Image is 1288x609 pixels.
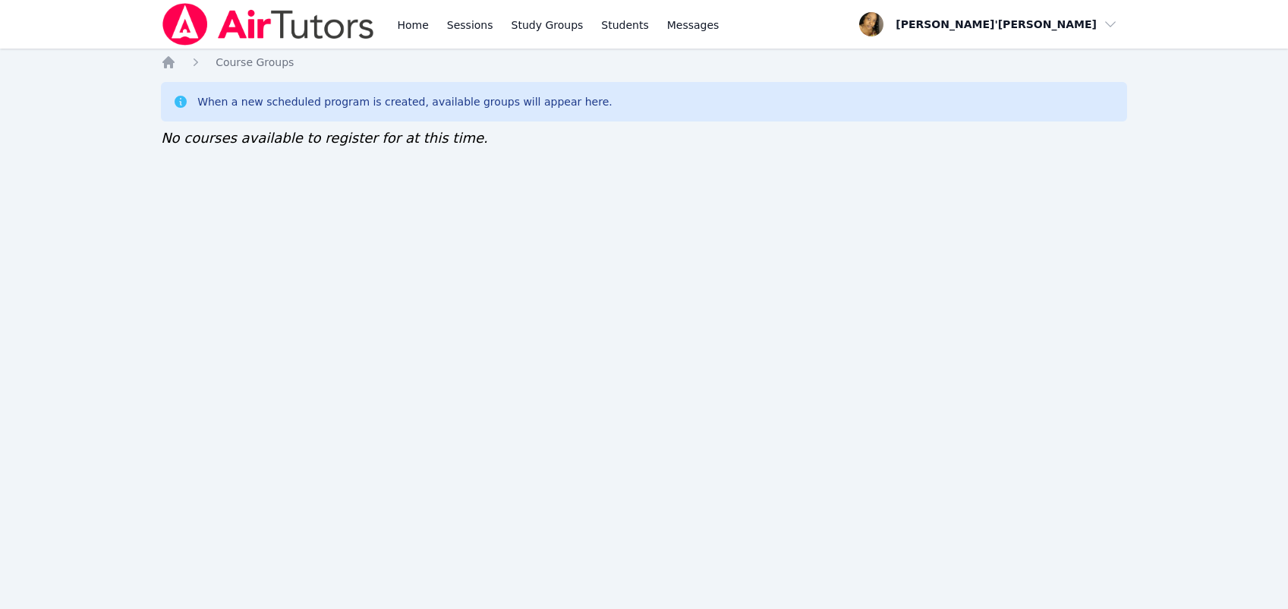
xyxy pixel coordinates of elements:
[161,55,1127,70] nav: Breadcrumb
[216,56,294,68] span: Course Groups
[216,55,294,70] a: Course Groups
[197,94,613,109] div: When a new scheduled program is created, available groups will appear here.
[161,130,488,146] span: No courses available to register for at this time.
[161,3,376,46] img: Air Tutors
[667,17,720,33] span: Messages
